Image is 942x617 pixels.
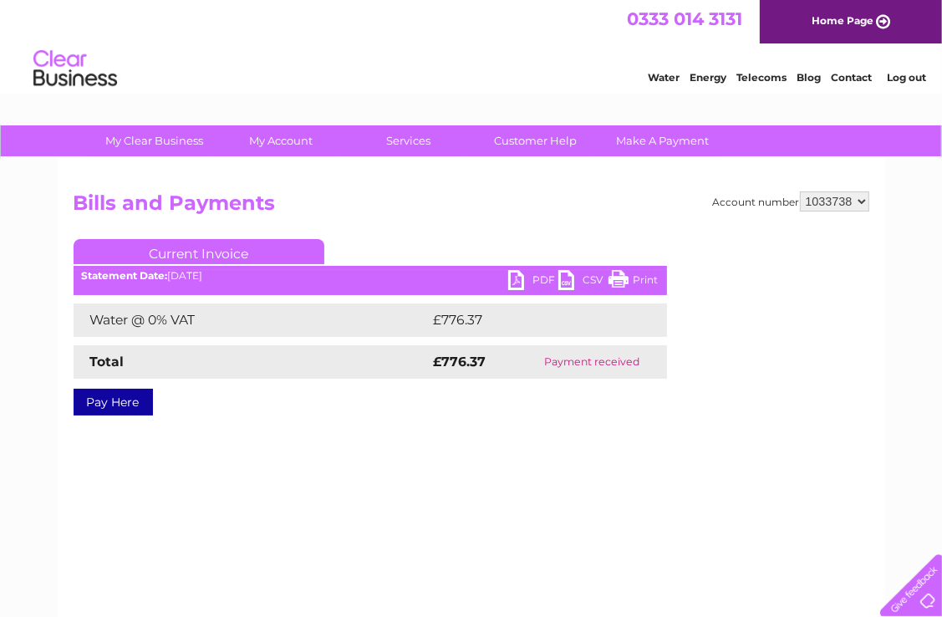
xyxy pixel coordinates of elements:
[508,270,558,294] a: PDF
[517,345,667,379] td: Payment received
[74,303,430,337] td: Water @ 0% VAT
[558,270,608,294] a: CSV
[690,71,726,84] a: Energy
[593,125,731,156] a: Make A Payment
[466,125,604,156] a: Customer Help
[90,354,125,370] strong: Total
[627,8,742,29] a: 0333 014 3131
[82,269,168,282] b: Statement Date:
[831,71,872,84] a: Contact
[33,43,118,94] img: logo.png
[648,71,680,84] a: Water
[434,354,486,370] strong: £776.37
[887,71,926,84] a: Log out
[339,125,477,156] a: Services
[430,303,637,337] td: £776.37
[736,71,787,84] a: Telecoms
[74,389,153,416] a: Pay Here
[74,239,324,264] a: Current Invoice
[713,191,869,212] div: Account number
[85,125,223,156] a: My Clear Business
[74,191,869,223] h2: Bills and Payments
[77,9,867,81] div: Clear Business is a trading name of Verastar Limited (registered in [GEOGRAPHIC_DATA] No. 3667643...
[74,270,667,282] div: [DATE]
[608,270,659,294] a: Print
[212,125,350,156] a: My Account
[797,71,821,84] a: Blog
